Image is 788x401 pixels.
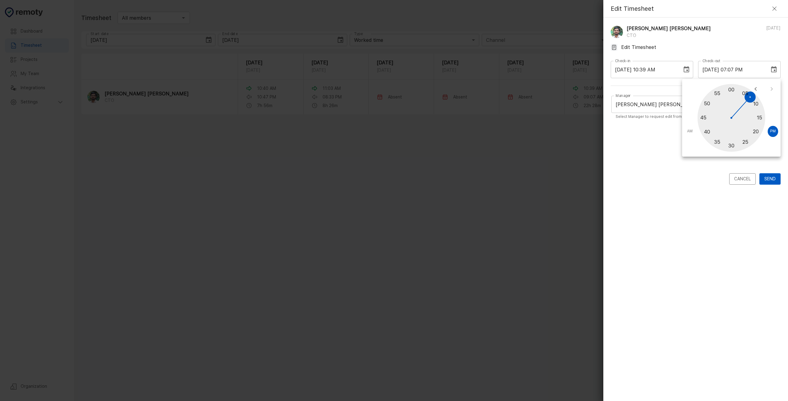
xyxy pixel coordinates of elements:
label: Check-out [702,58,721,63]
button: Choose date, selected date is Sep 29, 2025 [680,63,693,76]
button: Choose date, selected date is Sep 29, 2025 [768,63,780,76]
span: PM [770,128,776,134]
p: Select Manager to request edit from [616,114,705,120]
input: mm/dd/yyyy hh:mm (a|p)m [611,61,678,78]
span: AM [687,128,693,134]
h4: Edit Timesheet [611,4,654,14]
label: Check-in [615,58,630,63]
button: open previous view [750,84,761,94]
button: Send [759,173,781,185]
label: Manager [616,93,631,98]
button: AM [685,126,695,137]
p: CTO [627,32,715,39]
p: [DATE] [766,25,781,39]
img: Muhammed Afsal Villan [611,26,623,38]
input: mm/dd/yyyy hh:mm (a|p)m [698,61,765,78]
div: [PERSON_NAME] [PERSON_NAME] [611,96,710,113]
p: [PERSON_NAME] [PERSON_NAME] [627,25,711,32]
p: Edit Timesheet [621,44,656,51]
button: PM [768,126,778,137]
button: Cancel [729,173,756,185]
